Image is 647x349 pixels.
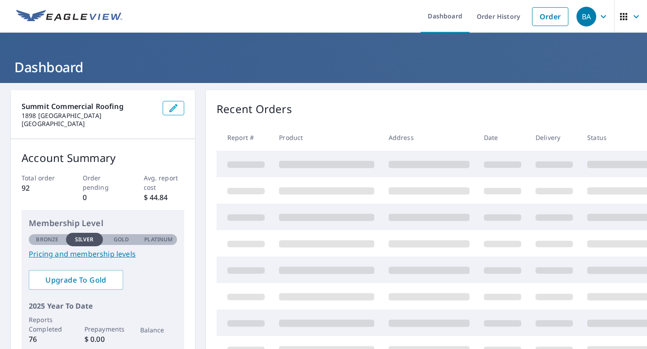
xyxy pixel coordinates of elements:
a: Pricing and membership levels [29,249,177,259]
p: 2025 Year To Date [29,301,177,311]
p: Avg. report cost [144,173,185,192]
p: Balance [140,325,177,335]
p: [GEOGRAPHIC_DATA] [22,120,155,128]
p: Order pending [83,173,124,192]
p: Total order [22,173,62,183]
a: Upgrade To Gold [29,270,123,290]
th: Product [272,124,381,151]
div: BA [576,7,596,26]
p: Prepayments [84,324,122,334]
th: Delivery [528,124,580,151]
p: Reports Completed [29,315,66,334]
p: 92 [22,183,62,193]
p: $ 0.00 [84,334,122,345]
p: Silver [75,236,94,244]
p: Summit Commercial Roofing [22,101,155,112]
p: Account Summary [22,150,184,166]
p: 1898 [GEOGRAPHIC_DATA] [22,112,155,120]
p: Platinum [144,236,173,244]
p: 76 [29,334,66,345]
a: Order [532,7,568,26]
p: 0 [83,192,124,203]
th: Date [477,124,528,151]
th: Report # [217,124,272,151]
h1: Dashboard [11,58,636,76]
span: Upgrade To Gold [36,275,116,285]
p: Recent Orders [217,101,292,117]
p: $ 44.84 [144,192,185,203]
p: Bronze [36,236,58,244]
p: Membership Level [29,217,177,229]
p: Gold [114,236,129,244]
img: EV Logo [16,10,122,23]
th: Address [381,124,477,151]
